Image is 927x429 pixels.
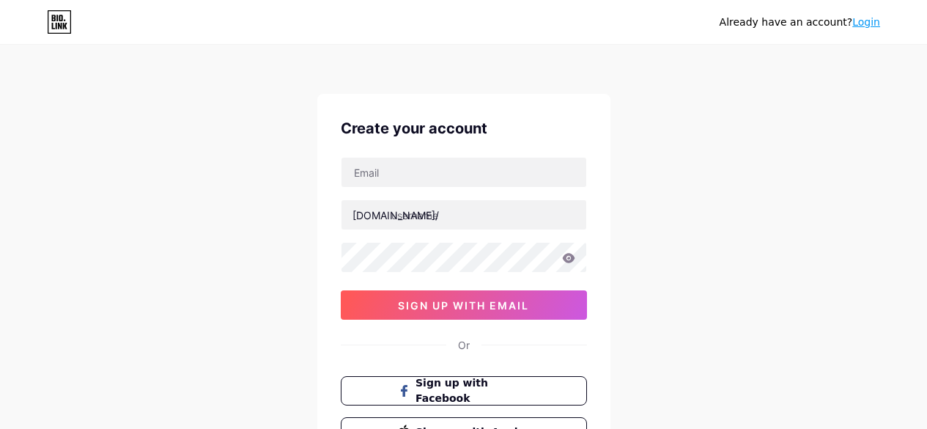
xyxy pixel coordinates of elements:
[720,15,880,30] div: Already have an account?
[458,337,470,353] div: Or
[341,117,587,139] div: Create your account
[352,208,439,223] div: [DOMAIN_NAME]/
[852,16,880,28] a: Login
[341,158,586,187] input: Email
[341,200,586,230] input: username
[416,375,529,406] span: Sign up with Facebook
[341,376,587,406] button: Sign up with Facebook
[398,299,529,312] span: sign up with email
[341,290,587,320] button: sign up with email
